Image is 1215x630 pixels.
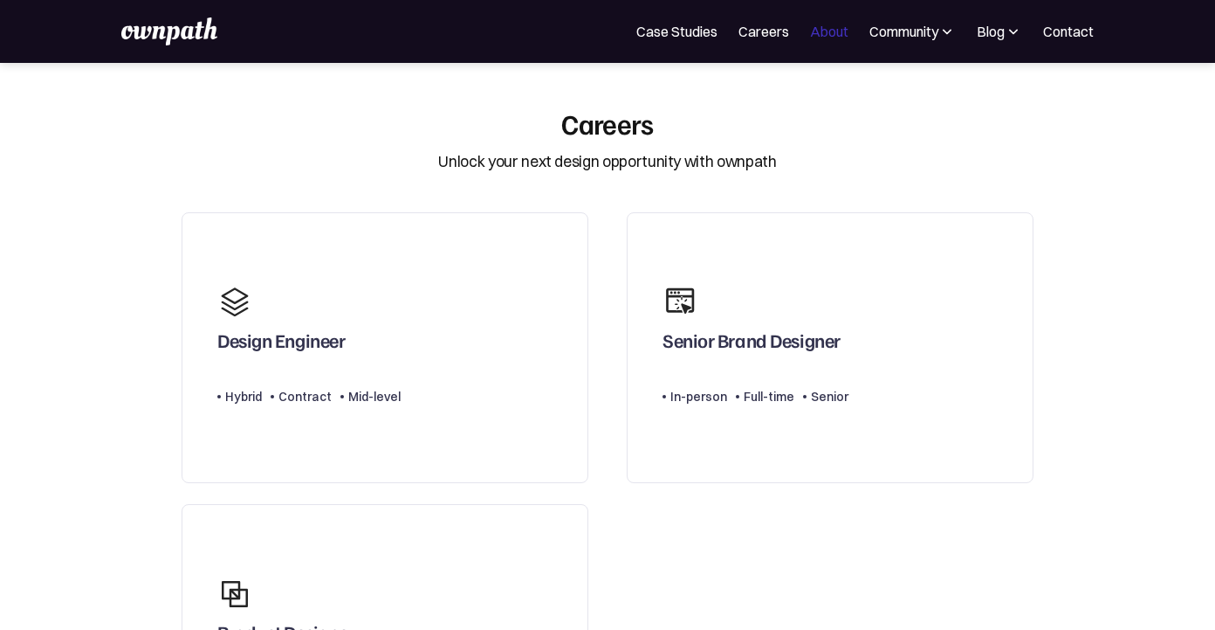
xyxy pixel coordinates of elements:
div: Contract [278,386,332,407]
a: Case Studies [636,21,717,42]
a: Design EngineerHybridContractMid-level [182,212,588,484]
div: Mid-level [348,386,401,407]
a: Careers [738,21,789,42]
div: Blog [977,21,1005,42]
div: Senior Brand Designer [662,329,841,360]
a: About [810,21,848,42]
div: Careers [561,107,654,140]
div: Design Engineer [217,329,345,360]
div: In-person [670,386,727,407]
div: Unlock your next design opportunity with ownpath [438,150,776,173]
div: Senior [811,386,848,407]
div: Full-time [744,386,794,407]
a: Senior Brand DesignerIn-personFull-timeSenior [627,212,1033,484]
div: Blog [977,21,1022,42]
div: Hybrid [225,386,262,407]
div: Community [869,21,938,42]
div: Community [869,21,956,42]
a: Contact [1043,21,1094,42]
